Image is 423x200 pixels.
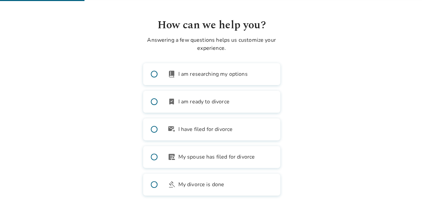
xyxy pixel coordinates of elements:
span: I have filed for divorce [178,125,233,133]
span: gavel [168,180,176,189]
span: outgoing_mail [168,125,176,133]
span: I am ready to divorce [178,98,230,106]
p: Answering a few questions helps us customize your experience. [143,36,280,52]
span: book_2 [168,70,176,78]
span: My spouse has filed for divorce [178,153,255,161]
span: My divorce is done [178,180,224,189]
span: article_person [168,153,176,161]
h1: How can we help you? [143,17,280,33]
iframe: Chat Widget [389,168,423,200]
span: I am researching my options [178,70,248,78]
span: bookmark_check [168,98,176,106]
